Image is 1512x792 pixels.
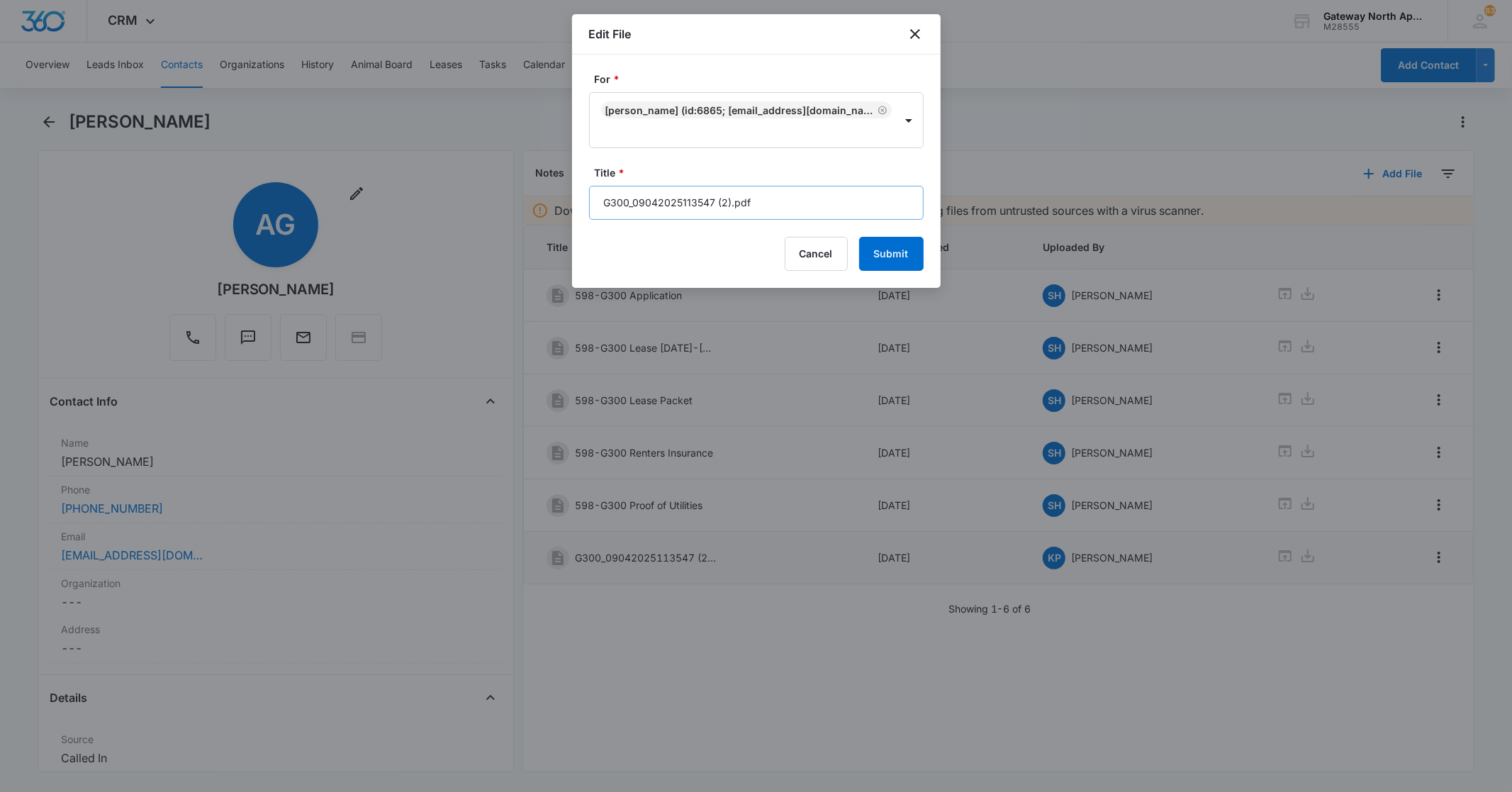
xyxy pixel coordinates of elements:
button: Submit [859,237,924,271]
div: Remove Ashlie Gray (ID:6865; ashliegray20@gmail.com; 9705180900) [875,105,887,115]
div: [PERSON_NAME] (ID:6865; [EMAIL_ADDRESS][DOMAIN_NAME]; 9705180900) [605,104,875,116]
input: Title [589,186,924,220]
label: For [595,72,929,87]
h1: Edit File [589,26,632,43]
label: Title [595,165,929,180]
button: Cancel [785,237,848,271]
button: close [907,26,924,43]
